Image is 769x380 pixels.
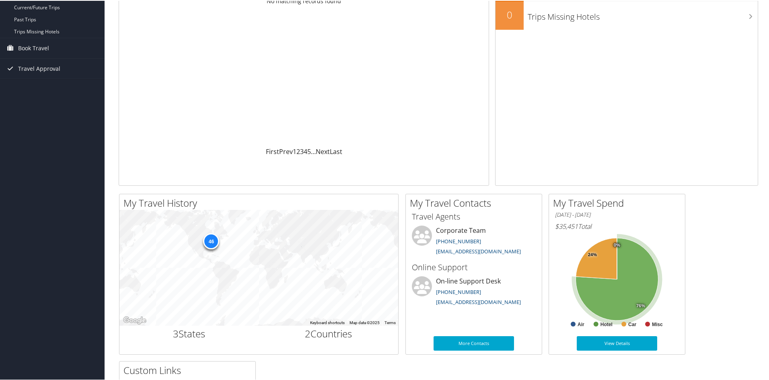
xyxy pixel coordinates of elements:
[412,261,536,272] h3: Online Support
[412,210,536,222] h3: Travel Agents
[307,146,311,155] a: 5
[434,335,514,350] a: More Contacts
[528,6,758,22] h3: Trips Missing Hotels
[555,210,679,218] h6: [DATE] - [DATE]
[123,195,398,209] h2: My Travel History
[636,303,645,308] tspan: 76%
[121,314,148,325] a: Open this area in Google Maps (opens a new window)
[436,298,521,305] a: [EMAIL_ADDRESS][DOMAIN_NAME]
[652,321,663,327] text: Misc
[125,326,253,340] h2: States
[408,225,540,258] li: Corporate Team
[496,1,758,29] a: 0Trips Missing Hotels
[316,146,330,155] a: Next
[555,221,578,230] span: $35,451
[436,237,481,244] a: [PHONE_NUMBER]
[600,321,613,327] text: Hotel
[577,335,657,350] a: View Details
[330,146,342,155] a: Last
[496,7,524,21] h2: 0
[436,247,521,254] a: [EMAIL_ADDRESS][DOMAIN_NAME]
[173,326,179,339] span: 3
[384,320,396,324] a: Terms (opens in new tab)
[293,146,296,155] a: 1
[304,146,307,155] a: 4
[410,195,542,209] h2: My Travel Contacts
[123,363,255,376] h2: Custom Links
[350,320,380,324] span: Map data ©2025
[265,326,393,340] h2: Countries
[588,252,597,257] tspan: 24%
[628,321,636,327] text: Car
[279,146,293,155] a: Prev
[311,146,316,155] span: …
[296,146,300,155] a: 2
[436,288,481,295] a: [PHONE_NUMBER]
[266,146,279,155] a: First
[203,232,219,248] div: 46
[408,275,540,308] li: On-line Support Desk
[555,221,679,230] h6: Total
[300,146,304,155] a: 3
[305,326,310,339] span: 2
[553,195,685,209] h2: My Travel Spend
[18,58,60,78] span: Travel Approval
[121,314,148,325] img: Google
[18,37,49,58] span: Book Travel
[578,321,584,327] text: Air
[310,319,345,325] button: Keyboard shortcuts
[614,242,620,247] tspan: 0%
